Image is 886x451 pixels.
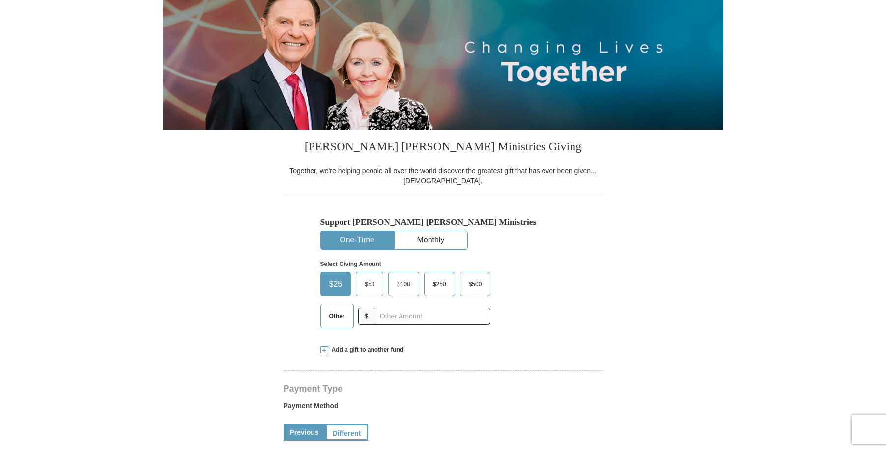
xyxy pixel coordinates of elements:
[321,231,394,249] button: One-Time
[324,309,350,323] span: Other
[284,385,603,393] h4: Payment Type
[374,308,490,325] input: Other Amount
[464,277,487,292] span: $500
[360,277,379,292] span: $50
[324,277,347,292] span: $25
[428,277,451,292] span: $250
[320,261,381,267] strong: Select Giving Amount
[328,346,404,354] span: Add a gift to another fund
[325,424,369,441] a: Different
[395,231,467,249] button: Monthly
[284,166,603,186] div: Together, we're helping people all over the world discover the greatest gift that has ever been g...
[320,217,566,227] h5: Support [PERSON_NAME] [PERSON_NAME] Ministries
[284,424,325,441] a: Previous
[284,401,603,416] label: Payment Method
[284,130,603,166] h3: [PERSON_NAME] [PERSON_NAME] Ministries Giving
[358,308,375,325] span: $
[392,277,415,292] span: $100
